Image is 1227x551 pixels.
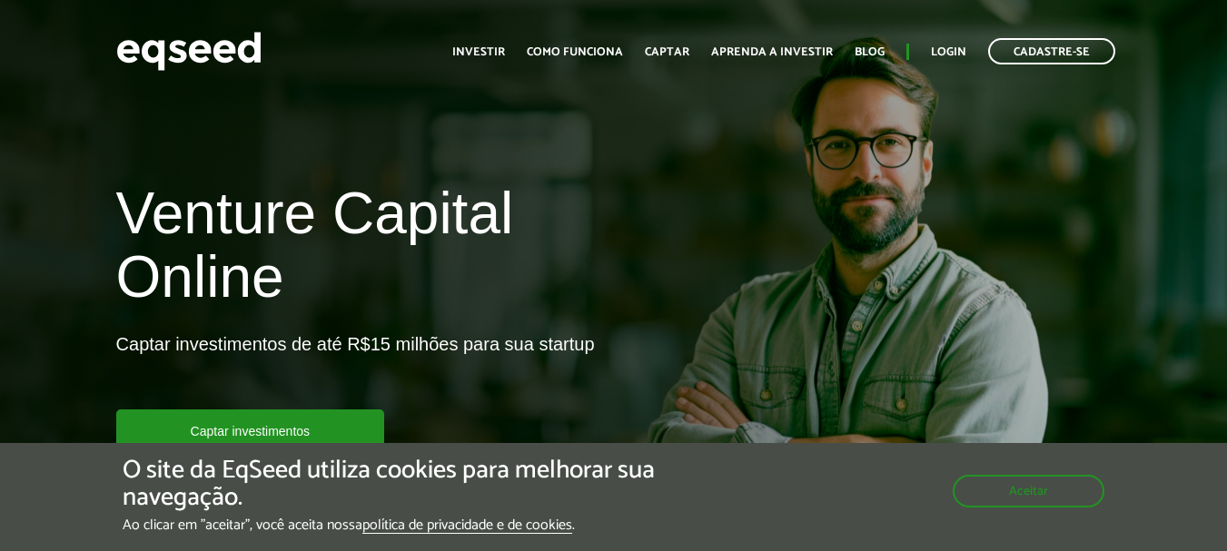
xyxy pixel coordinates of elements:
[931,46,966,58] a: Login
[953,475,1104,507] button: Aceitar
[123,517,711,534] p: Ao clicar em "aceitar", você aceita nossa .
[116,182,600,319] h1: Venture Capital Online
[855,46,885,58] a: Blog
[116,27,262,75] img: EqSeed
[123,457,711,513] h5: O site da EqSeed utiliza cookies para melhorar sua navegação.
[711,46,833,58] a: Aprenda a investir
[362,518,572,534] a: política de privacidade e de cookies
[645,46,689,58] a: Captar
[988,38,1115,64] a: Cadastre-se
[116,409,385,450] a: Captar investimentos
[116,333,595,409] p: Captar investimentos de até R$15 milhões para sua startup
[527,46,623,58] a: Como funciona
[452,46,505,58] a: Investir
